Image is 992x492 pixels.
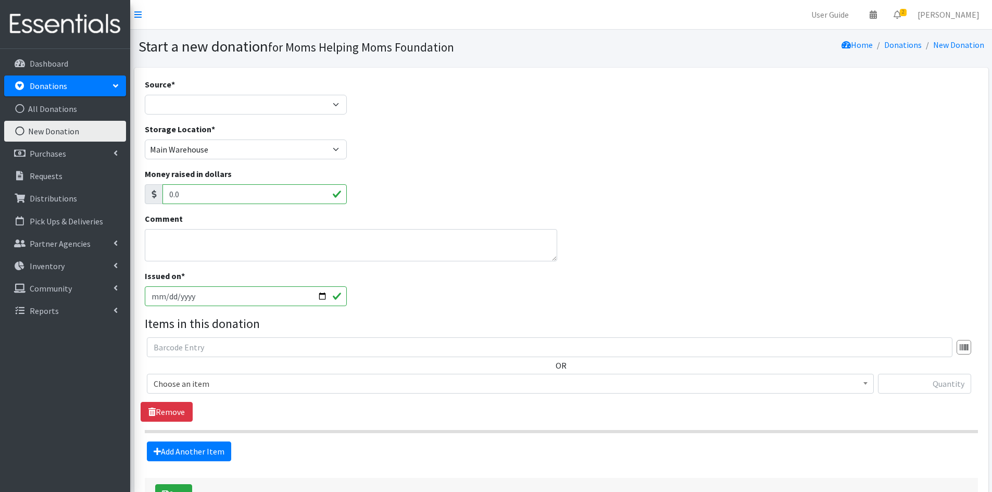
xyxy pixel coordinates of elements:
[30,58,68,69] p: Dashboard
[4,166,126,186] a: Requests
[147,374,874,394] span: Choose an item
[30,216,103,226] p: Pick Ups & Deliveries
[900,9,907,16] span: 2
[4,121,126,142] a: New Donation
[30,238,91,249] p: Partner Agencies
[30,283,72,294] p: Community
[4,188,126,209] a: Distributions
[145,168,232,180] label: Money raised in dollars
[556,359,567,372] label: OR
[145,270,185,282] label: Issued on
[933,40,984,50] a: New Donation
[145,212,183,225] label: Comment
[145,314,978,333] legend: Items in this donation
[181,271,185,281] abbr: required
[4,300,126,321] a: Reports
[4,75,126,96] a: Donations
[4,143,126,164] a: Purchases
[4,211,126,232] a: Pick Ups & Deliveries
[30,148,66,159] p: Purchases
[30,81,67,91] p: Donations
[30,306,59,316] p: Reports
[842,40,873,50] a: Home
[4,278,126,299] a: Community
[171,79,175,90] abbr: required
[909,4,988,25] a: [PERSON_NAME]
[30,261,65,271] p: Inventory
[30,193,77,204] p: Distributions
[141,402,193,422] a: Remove
[4,256,126,276] a: Inventory
[878,374,971,394] input: Quantity
[4,7,126,42] img: HumanEssentials
[4,233,126,254] a: Partner Agencies
[154,376,867,391] span: Choose an item
[884,40,922,50] a: Donations
[4,98,126,119] a: All Donations
[4,53,126,74] a: Dashboard
[211,124,215,134] abbr: required
[147,337,952,357] input: Barcode Entry
[885,4,909,25] a: 2
[145,123,215,135] label: Storage Location
[139,37,558,56] h1: Start a new donation
[30,171,62,181] p: Requests
[268,40,454,55] small: for Moms Helping Moms Foundation
[147,441,231,461] a: Add Another Item
[145,78,175,91] label: Source
[803,4,857,25] a: User Guide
